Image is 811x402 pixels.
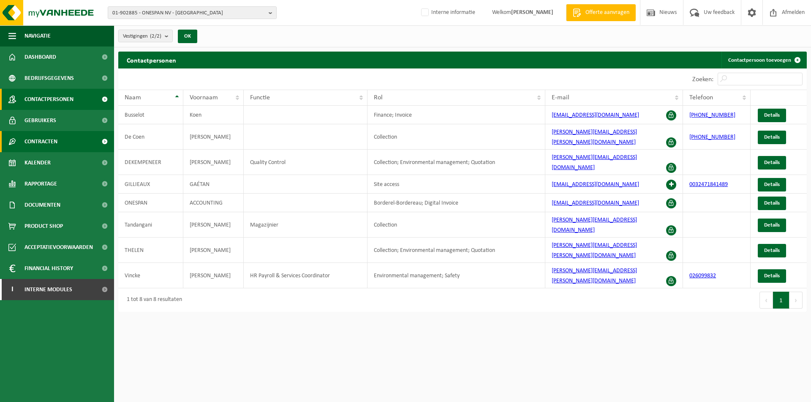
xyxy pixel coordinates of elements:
span: Details [764,112,780,118]
button: 01-902885 - ONESPAN NV - [GEOGRAPHIC_DATA] [108,6,277,19]
span: Dashboard [24,46,56,68]
td: Quality Control [244,150,367,175]
a: [PHONE_NUMBER] [689,134,735,140]
span: Telefoon [689,94,713,101]
a: Details [758,156,786,170]
a: Details [758,131,786,144]
span: Rol [374,94,383,101]
td: De Coen [118,124,183,150]
td: GAÉTAN [183,175,244,194]
td: [PERSON_NAME] [183,238,244,263]
td: GILLIEAUX [118,175,183,194]
span: Kalender [24,152,51,173]
a: [PERSON_NAME][EMAIL_ADDRESS][DOMAIN_NAME] [552,217,637,233]
a: [PERSON_NAME][EMAIL_ADDRESS][PERSON_NAME][DOMAIN_NAME] [552,242,637,259]
count: (2/2) [150,33,161,39]
span: 01-902885 - ONESPAN NV - [GEOGRAPHIC_DATA] [112,7,265,19]
button: Next [789,292,803,309]
a: 0032471841489 [689,181,728,188]
span: Product Shop [24,216,63,237]
a: Details [758,244,786,257]
a: Details [758,197,786,210]
a: [PHONE_NUMBER] [689,112,735,118]
a: Details [758,109,786,122]
button: OK [178,30,197,43]
a: Offerte aanvragen [566,4,636,21]
span: Details [764,160,780,165]
span: Naam [125,94,141,101]
span: Acceptatievoorwaarden [24,237,93,258]
a: [PERSON_NAME][EMAIL_ADDRESS][PERSON_NAME][DOMAIN_NAME] [552,268,637,284]
td: [PERSON_NAME] [183,124,244,150]
span: Navigatie [24,25,51,46]
a: [EMAIL_ADDRESS][DOMAIN_NAME] [552,112,639,118]
td: [PERSON_NAME] [183,212,244,238]
span: I [8,279,16,300]
button: 1 [773,292,789,309]
a: [PERSON_NAME][EMAIL_ADDRESS][DOMAIN_NAME] [552,154,637,171]
span: Functie [250,94,270,101]
td: HR Payroll & Services Coordinator [244,263,367,288]
span: Details [764,222,780,228]
span: Contactpersonen [24,89,73,110]
label: Interne informatie [419,6,475,19]
label: Zoeken: [692,76,713,83]
td: Collection; Environmental management; Quotation [367,150,546,175]
span: Financial History [24,258,73,279]
td: Magazijnier [244,212,367,238]
td: ACCOUNTING [183,194,244,212]
td: DEKEMPENEER [118,150,183,175]
a: Contactpersoon toevoegen [721,52,806,68]
td: Finance; Invoice [367,106,546,124]
button: Previous [759,292,773,309]
a: Details [758,178,786,191]
td: Site access [367,175,546,194]
span: Vestigingen [123,30,161,43]
span: Bedrijfsgegevens [24,68,74,89]
span: Rapportage [24,173,57,194]
span: Details [764,134,780,140]
span: E-mail [552,94,569,101]
a: [EMAIL_ADDRESS][DOMAIN_NAME] [552,200,639,206]
td: Collection; Environmental management; Quotation [367,238,546,263]
td: Koen [183,106,244,124]
span: Documenten [24,194,60,216]
button: Vestigingen(2/2) [118,30,173,42]
td: [PERSON_NAME] [183,263,244,288]
td: Collection [367,212,546,238]
strong: [PERSON_NAME] [511,9,553,16]
a: Details [758,269,786,283]
span: Details [764,182,780,187]
span: Offerte aanvragen [583,8,631,17]
h2: Contactpersonen [118,52,185,68]
td: Borderel-Bordereau; Digital Invoice [367,194,546,212]
span: Voornaam [190,94,218,101]
td: [PERSON_NAME] [183,150,244,175]
td: Environmental management; Safety [367,263,546,288]
span: Contracten [24,131,57,152]
span: Details [764,200,780,206]
td: Busselot [118,106,183,124]
td: ONESPAN [118,194,183,212]
a: 026099832 [689,273,716,279]
span: Gebruikers [24,110,56,131]
a: [EMAIL_ADDRESS][DOMAIN_NAME] [552,181,639,188]
a: [PERSON_NAME][EMAIL_ADDRESS][PERSON_NAME][DOMAIN_NAME] [552,129,637,145]
td: THELEN [118,238,183,263]
a: Details [758,219,786,232]
div: 1 tot 8 van 8 resultaten [122,293,182,308]
td: Collection [367,124,546,150]
td: Tandangani [118,212,183,238]
span: Details [764,273,780,279]
td: Vincke [118,263,183,288]
span: Details [764,248,780,253]
span: Interne modules [24,279,72,300]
